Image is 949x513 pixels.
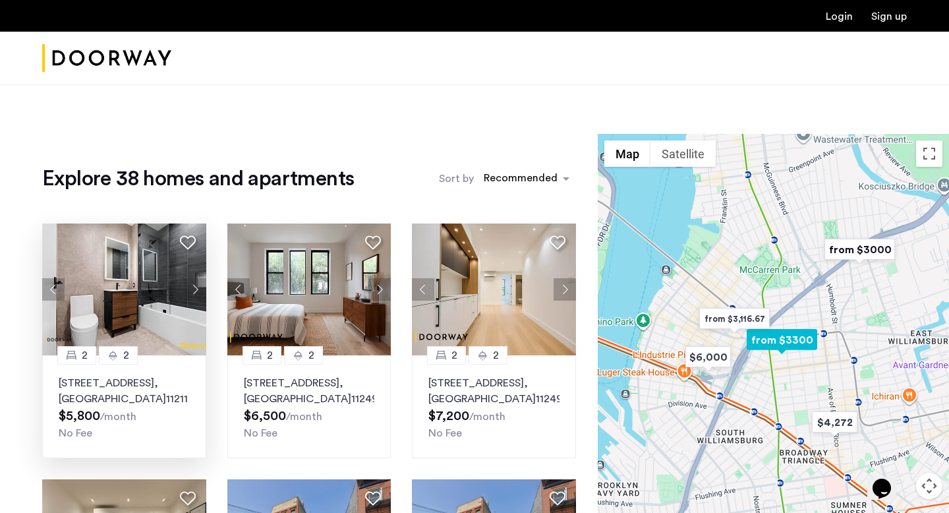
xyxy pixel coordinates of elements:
[439,171,474,187] label: Sort by
[286,411,322,422] sub: /month
[412,278,434,301] button: Previous apartment
[100,411,136,422] sub: /month
[469,411,505,422] sub: /month
[867,460,909,500] iframe: chat widget
[267,347,273,363] span: 2
[42,166,354,192] h1: Explore 38 homes and apartments
[819,235,900,264] div: from $3000
[741,325,822,355] div: from $3300
[184,278,206,301] button: Next apartment
[428,375,560,407] p: [STREET_ADDRESS] 11249
[244,409,286,423] span: $6,500
[42,278,65,301] button: Previous apartment
[412,355,576,458] a: 22[STREET_ADDRESS], [GEOGRAPHIC_DATA]11249No Fee
[227,224,391,355] img: dc6efc1f-24ba-4395-9182-45437e21be9a_638904672176305328.png
[428,428,462,438] span: No Fee
[428,409,469,423] span: $7,200
[368,278,391,301] button: Next apartment
[916,140,942,167] button: Toggle fullscreen view
[59,375,190,407] p: [STREET_ADDRESS] 11211
[477,167,576,191] ng-select: sort-apartment
[244,375,375,407] p: [STREET_ADDRESS] 11249
[42,34,171,83] a: Cazamio Logo
[807,407,863,437] div: $4,272
[826,11,853,22] a: Login
[482,170,558,189] div: Recommended
[493,347,499,363] span: 2
[123,347,129,363] span: 2
[680,342,736,372] div: $6,000
[650,140,716,167] button: Show satellite imagery
[244,428,277,438] span: No Fee
[694,304,775,334] div: from $3,116.67
[59,428,92,438] span: No Fee
[451,347,457,363] span: 2
[916,473,942,499] button: Map camera controls
[227,355,391,458] a: 22[STREET_ADDRESS], [GEOGRAPHIC_DATA]11249No Fee
[308,347,314,363] span: 2
[412,224,576,355] img: dc6efc1f-24ba-4395-9182-45437e21be9a_638904672176113230.png
[42,34,171,83] img: logo
[59,409,100,423] span: $5,800
[554,278,576,301] button: Next apartment
[82,347,88,363] span: 2
[227,278,250,301] button: Previous apartment
[42,355,206,458] a: 22[STREET_ADDRESS], [GEOGRAPHIC_DATA]11211No Fee
[871,11,907,22] a: Registration
[42,224,206,355] img: 2013_638548592908413519.jpeg
[604,140,650,167] button: Show street map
